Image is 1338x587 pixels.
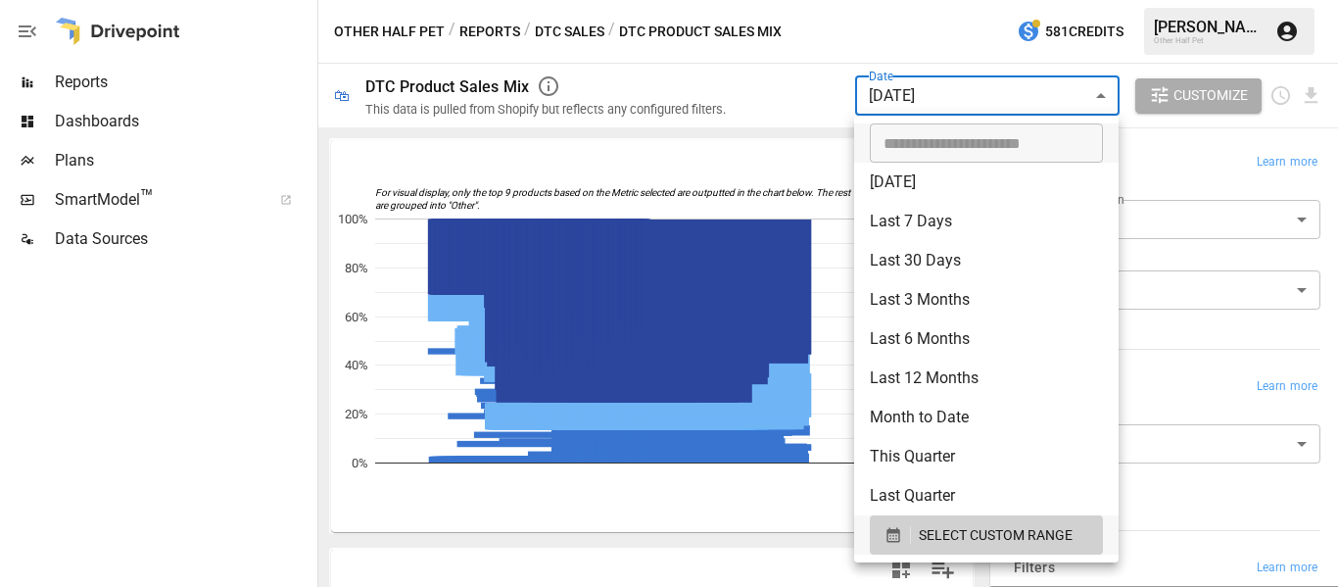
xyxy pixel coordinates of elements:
[854,398,1119,437] li: Month to Date
[854,476,1119,515] li: Last Quarter
[854,437,1119,476] li: This Quarter
[854,241,1119,280] li: Last 30 Days
[919,523,1073,548] span: SELECT CUSTOM RANGE
[854,319,1119,359] li: Last 6 Months
[854,202,1119,241] li: Last 7 Days
[854,359,1119,398] li: Last 12 Months
[854,280,1119,319] li: Last 3 Months
[854,163,1119,202] li: [DATE]
[870,515,1103,555] button: SELECT CUSTOM RANGE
